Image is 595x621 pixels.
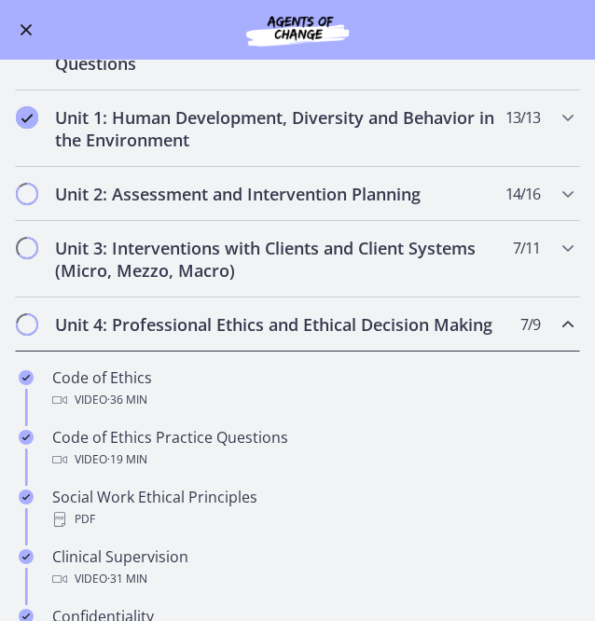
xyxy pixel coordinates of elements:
[52,568,580,590] div: Video
[19,549,34,564] i: Completed
[233,130,269,159] button: Show more buttons
[52,366,580,411] div: Code of Ethics
[55,183,505,205] h2: Unit 2: Assessment and Intervention Planning
[520,313,540,336] span: 7 / 9
[19,490,34,504] i: Completed
[37,130,225,159] div: Playbar
[107,568,147,590] span: · 31 min
[55,313,505,336] h2: Unit 4: Professional Ethics and Ethical Decision Making
[52,389,580,411] div: Video
[108,44,160,77] button: Play Video: c2vc7gtgqj4mguj7ic2g.mp4
[52,448,580,471] div: Video
[15,19,37,41] button: Enable menu
[52,426,580,471] div: Code of Ethics Practice Questions
[513,237,540,259] span: 7 / 11
[52,486,580,531] div: Social Work Ethical Principles
[55,237,505,282] h2: Unit 3: Interventions with Clients and Client Systems (Micro, Mezzo, Macro)
[107,448,147,471] span: · 19 min
[52,545,580,590] div: Clinical Supervision
[19,370,34,385] i: Completed
[19,430,34,445] i: Completed
[505,183,540,205] span: 14 / 16
[55,106,505,151] h2: Unit 1: Human Development, Diversity and Behavior in the Environment
[204,11,391,48] img: Agents of Change
[52,508,580,531] div: PDF
[505,106,540,129] span: 13 / 13
[107,389,147,411] span: · 36 min
[16,106,38,129] i: Completed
